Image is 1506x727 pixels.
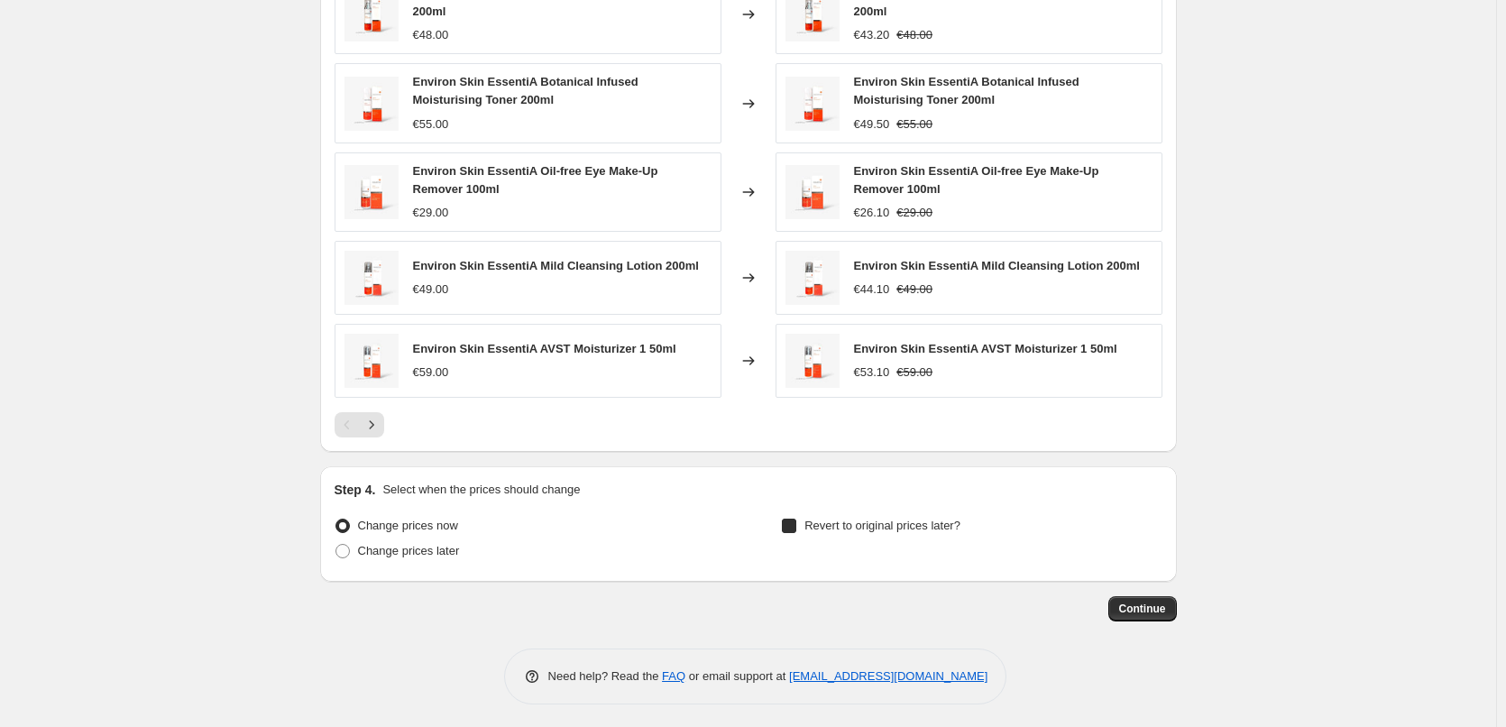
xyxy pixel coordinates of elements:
span: €49.50 [854,117,890,131]
img: environ-skin-essentia-avst-moisturizer-1-50ml-530682_80x.jpg [344,334,399,388]
span: Revert to original prices later? [804,519,960,532]
h2: Step 4. [335,481,376,499]
span: Change prices now [358,519,458,532]
span: Continue [1119,602,1166,616]
img: environ-skin-essentia-mild-cleansing-lotion-200ml-345878_80x.jpg [344,251,399,305]
span: €59.00 [896,365,932,379]
img: environ-skin-essentia-botanical-infused-moisturising-toner-200ml-931156_80x.jpg [344,77,399,131]
span: €29.00 [413,206,449,219]
span: €44.10 [854,282,890,296]
img: environ-skin-essentia-oil-free-eye-make-up-remover-100ml-393047_80x.jpg [785,165,840,219]
a: [EMAIL_ADDRESS][DOMAIN_NAME] [789,669,987,683]
span: €53.10 [854,365,890,379]
span: Need help? Read the [548,669,663,683]
span: €49.00 [413,282,449,296]
span: €59.00 [413,365,449,379]
span: €29.00 [896,206,932,219]
span: Environ Skin EssentiA AVST Moisturizer 1 50ml [854,342,1117,355]
span: Environ Skin EssentiA Mild Cleansing Lotion 200ml [413,259,699,272]
p: Select when the prices should change [382,481,580,499]
img: environ-skin-essentia-mild-cleansing-lotion-200ml-345878_80x.jpg [785,251,840,305]
span: Environ Skin EssentiA Oil-free Eye Make-Up Remover 100ml [854,164,1099,196]
span: €43.20 [854,28,890,41]
button: Next [359,412,384,437]
span: €48.00 [413,28,449,41]
span: €48.00 [896,28,932,41]
span: Change prices later [358,544,460,557]
a: FAQ [662,669,685,683]
span: Environ Skin EssentiA Mild Cleansing Lotion 200ml [854,259,1140,272]
span: or email support at [685,669,789,683]
span: €55.00 [413,117,449,131]
button: Continue [1108,596,1177,621]
span: Environ Skin EssentiA Botanical Infused Moisturising Toner 200ml [854,75,1079,106]
img: environ-skin-essentia-avst-moisturizer-1-50ml-530682_80x.jpg [785,334,840,388]
span: Environ Skin EssentiA Oil-free Eye Make-Up Remover 100ml [413,164,658,196]
span: Environ Skin EssentiA AVST Moisturizer 1 50ml [413,342,676,355]
span: €55.00 [896,117,932,131]
img: environ-skin-essentia-oil-free-eye-make-up-remover-100ml-393047_80x.jpg [344,165,399,219]
span: €49.00 [896,282,932,296]
img: environ-skin-essentia-botanical-infused-moisturising-toner-200ml-931156_80x.jpg [785,77,840,131]
nav: Pagination [335,412,384,437]
span: €26.10 [854,206,890,219]
span: Environ Skin EssentiA Botanical Infused Moisturising Toner 200ml [413,75,638,106]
